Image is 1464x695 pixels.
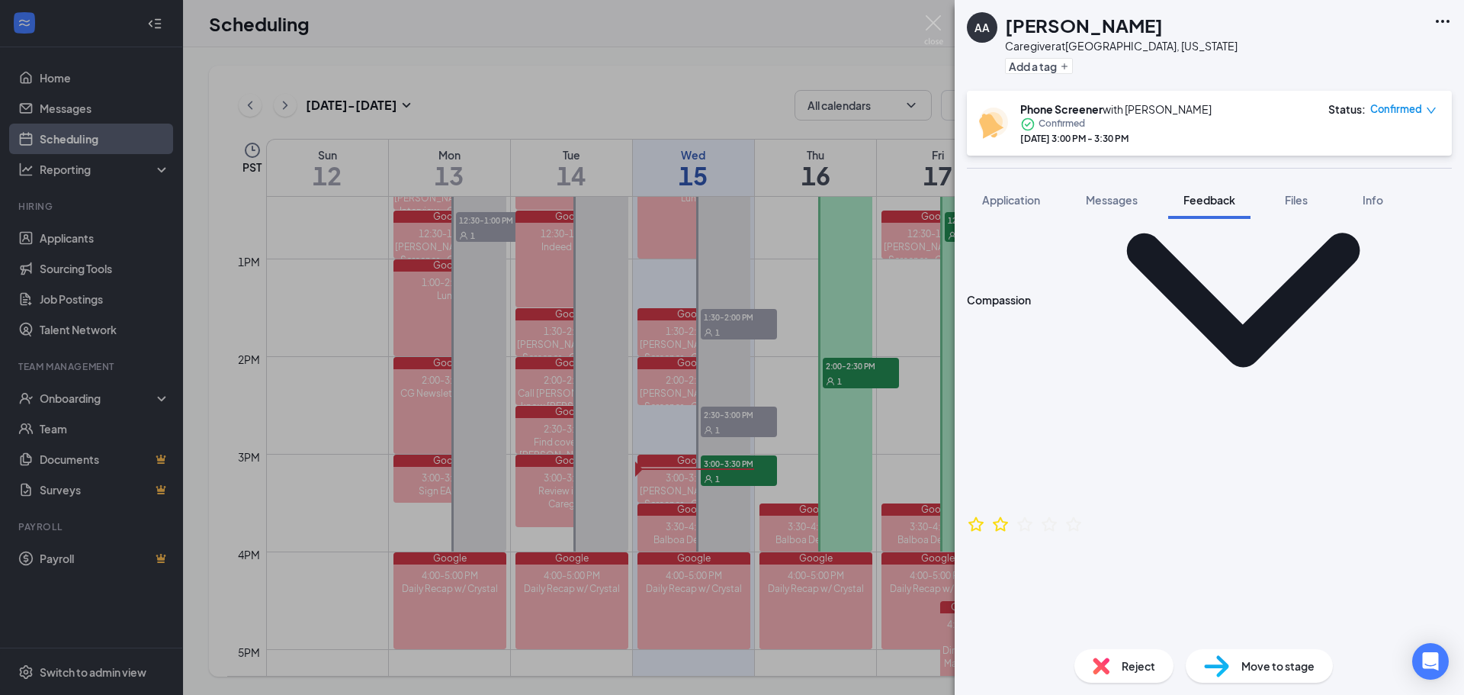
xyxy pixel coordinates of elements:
svg: Ellipses [1433,12,1452,31]
div: Open Intercom Messenger [1412,643,1449,680]
div: [DATE] 3:00 PM - 3:30 PM [1020,132,1212,145]
span: Confirmed [1039,117,1085,132]
div: with [PERSON_NAME] [1020,101,1212,117]
button: PlusAdd a tag [1005,58,1073,74]
div: Caregiver at [GEOGRAPHIC_DATA], [US_STATE] [1005,38,1238,53]
div: Compassion [967,292,1031,307]
b: Phone Screener [1020,102,1103,116]
span: Reject [1122,658,1155,674]
svg: ChevronDown [1034,91,1452,509]
h1: [PERSON_NAME] [1005,12,1163,38]
span: Files [1285,193,1308,207]
span: Feedback [1183,193,1235,207]
span: Messages [1086,193,1138,207]
svg: StarBorder [967,515,985,533]
div: AA [974,20,990,35]
svg: StarBorder [1064,515,1083,533]
span: Info [1363,193,1383,207]
span: Application [982,193,1040,207]
svg: StarBorder [991,515,1010,533]
div: Status : [1328,101,1366,117]
span: Move to stage [1241,658,1315,674]
svg: Plus [1060,62,1069,71]
span: Confirmed [1370,101,1422,117]
svg: StarBorder [1016,515,1034,533]
span: down [1426,105,1437,116]
svg: CheckmarkCircle [1020,117,1035,132]
svg: StarBorder [1040,515,1058,533]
